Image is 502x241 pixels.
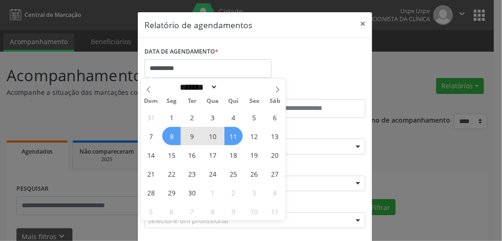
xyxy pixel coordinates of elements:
[224,164,243,183] span: Setembro 25, 2025
[204,164,222,183] span: Setembro 24, 2025
[144,45,218,59] label: DATA DE AGENDAMENTO
[266,202,284,220] span: Outubro 11, 2025
[183,183,201,202] span: Setembro 30, 2025
[183,164,201,183] span: Setembro 23, 2025
[218,82,249,92] input: Year
[224,146,243,164] span: Setembro 18, 2025
[183,127,201,145] span: Setembro 9, 2025
[142,164,160,183] span: Setembro 21, 2025
[182,98,203,104] span: Ter
[162,202,181,220] span: Outubro 6, 2025
[245,183,263,202] span: Outubro 3, 2025
[144,19,252,31] h5: Relatório de agendamentos
[204,202,222,220] span: Outubro 8, 2025
[245,108,263,126] span: Setembro 5, 2025
[266,108,284,126] span: Setembro 6, 2025
[203,98,223,104] span: Qua
[224,108,243,126] span: Setembro 4, 2025
[245,146,263,164] span: Setembro 19, 2025
[142,146,160,164] span: Setembro 14, 2025
[223,98,244,104] span: Qui
[162,183,181,202] span: Setembro 29, 2025
[245,202,263,220] span: Outubro 10, 2025
[142,202,160,220] span: Outubro 5, 2025
[204,183,222,202] span: Outubro 1, 2025
[162,127,181,145] span: Setembro 8, 2025
[177,82,218,92] select: Month
[266,127,284,145] span: Setembro 13, 2025
[183,108,201,126] span: Setembro 2, 2025
[224,183,243,202] span: Outubro 2, 2025
[142,127,160,145] span: Setembro 7, 2025
[266,164,284,183] span: Setembro 27, 2025
[141,98,161,104] span: Dom
[245,127,263,145] span: Setembro 12, 2025
[161,98,182,104] span: Seg
[148,216,229,225] span: Selecione um profissional
[265,98,286,104] span: Sáb
[183,202,201,220] span: Outubro 7, 2025
[142,108,160,126] span: Agosto 31, 2025
[224,202,243,220] span: Outubro 9, 2025
[142,183,160,202] span: Setembro 28, 2025
[162,146,181,164] span: Setembro 15, 2025
[204,146,222,164] span: Setembro 17, 2025
[245,164,263,183] span: Setembro 26, 2025
[204,108,222,126] span: Setembro 3, 2025
[266,183,284,202] span: Outubro 4, 2025
[257,85,366,99] label: ATÉ
[244,98,265,104] span: Sex
[266,146,284,164] span: Setembro 20, 2025
[204,127,222,145] span: Setembro 10, 2025
[224,127,243,145] span: Setembro 11, 2025
[162,108,181,126] span: Setembro 1, 2025
[183,146,201,164] span: Setembro 16, 2025
[162,164,181,183] span: Setembro 22, 2025
[353,12,372,35] button: Close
